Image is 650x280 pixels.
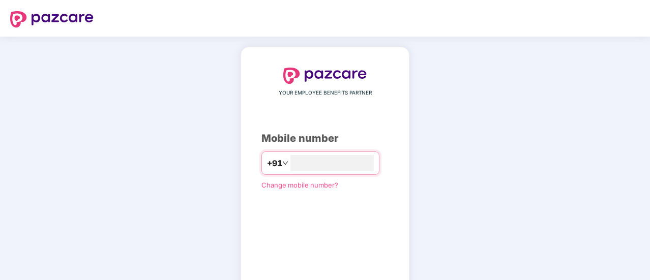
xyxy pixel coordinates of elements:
[282,160,288,166] span: down
[10,11,94,27] img: logo
[261,181,338,189] a: Change mobile number?
[267,157,282,170] span: +91
[279,89,372,97] span: YOUR EMPLOYEE BENEFITS PARTNER
[261,131,389,146] div: Mobile number
[283,68,367,84] img: logo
